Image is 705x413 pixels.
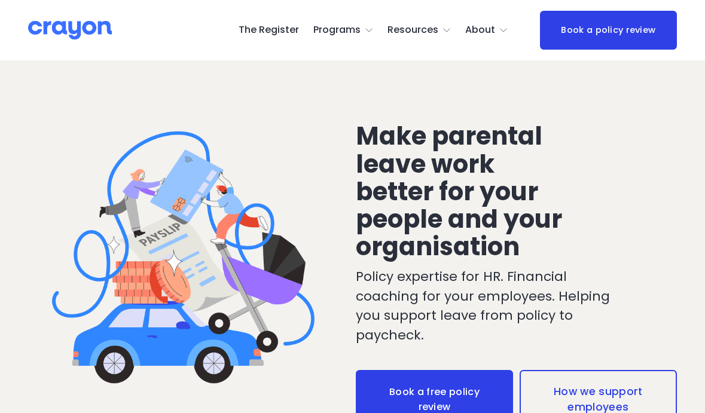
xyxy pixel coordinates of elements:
[356,118,567,264] span: Make parental leave work better for your people and your organisation
[540,11,677,50] a: Book a policy review
[465,22,495,39] span: About
[313,21,374,40] a: folder dropdown
[387,22,438,39] span: Resources
[387,21,451,40] a: folder dropdown
[28,20,112,41] img: Crayon
[356,267,622,345] p: Policy expertise for HR. Financial coaching for your employees. Helping you support leave from po...
[239,21,299,40] a: The Register
[465,21,508,40] a: folder dropdown
[313,22,361,39] span: Programs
